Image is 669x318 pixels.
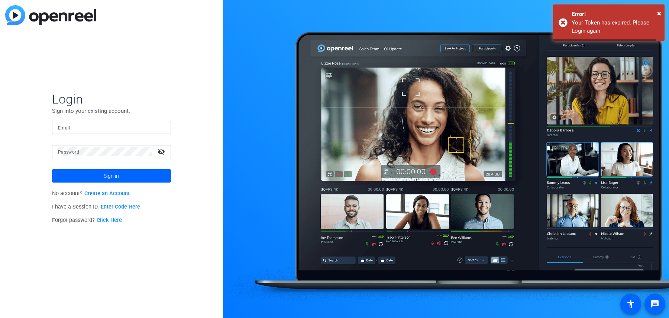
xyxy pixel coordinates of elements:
span: × [657,9,661,18]
input: Enter Email Address [58,123,165,132]
div: Your Token has expired. Please Login again [572,19,659,35]
span: I have a Session ID. [52,204,140,210]
span: Login [52,91,171,107]
span: Sign in [104,167,119,185]
button: Close [657,8,661,19]
button: Sign in [52,169,171,183]
mat-label: Email [58,125,70,131]
mat-icon: accessibility [626,299,635,308]
a: Click Here [97,217,122,223]
mat-label: Password [58,150,79,155]
a: Create an Account [84,190,130,197]
span: No account? [52,190,130,197]
mat-icon: visibility_off [153,146,171,157]
mat-icon: message [650,299,659,308]
img: blue-gradient.svg [5,5,96,25]
p: Sign into your existing account. [52,107,171,115]
span: Forgot password? [52,217,122,223]
a: Enter Code Here [101,204,140,210]
div: Error! [572,10,659,19]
